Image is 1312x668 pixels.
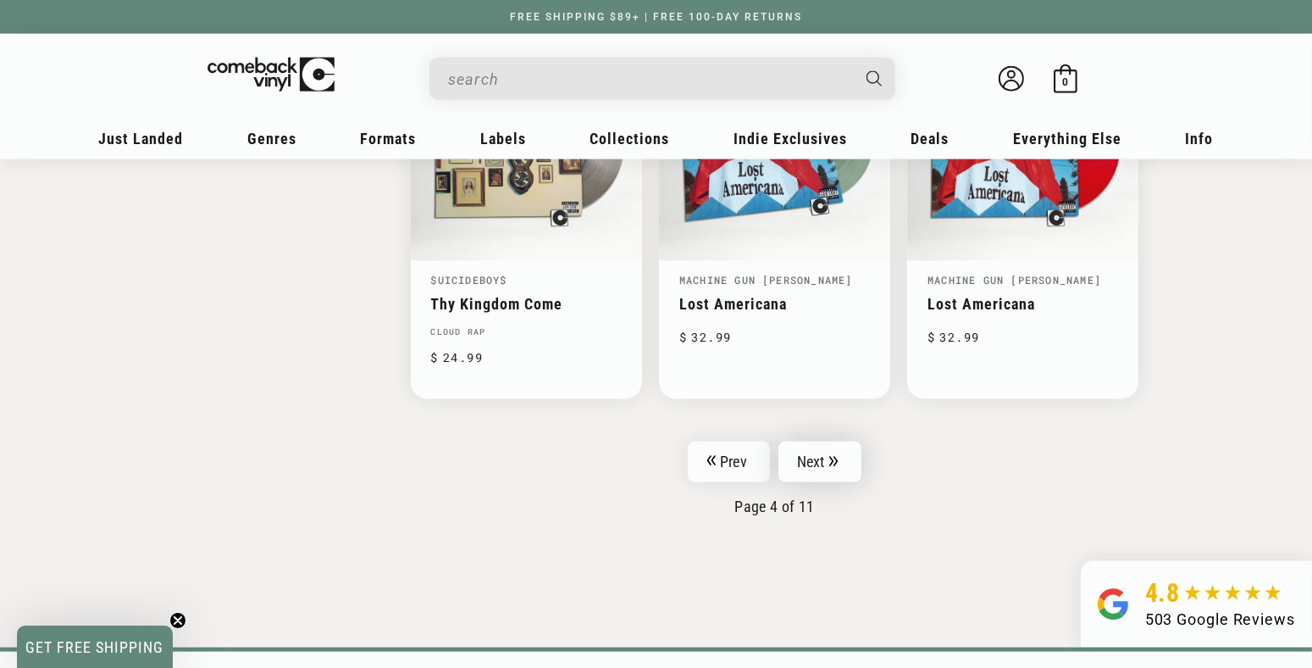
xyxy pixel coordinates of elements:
a: $uicideboy$ [431,273,507,287]
img: star5.svg [1184,585,1282,602]
span: Genres [247,130,296,148]
div: 503 Google Reviews [1145,608,1295,631]
a: FREE SHIPPING $89+ | FREE 100-DAY RETURNS [493,11,819,23]
span: Formats [361,130,417,148]
nav: Pagination [411,442,1139,515]
span: 0 [1062,76,1068,89]
div: Search [429,58,895,100]
a: Prev [688,442,770,482]
a: 4.8 503 Google Reviews [1081,561,1312,648]
span: Labels [480,130,526,148]
span: Collections [590,130,670,148]
a: Lost Americana [927,295,1118,313]
img: Group.svg [1098,578,1128,631]
div: GET FREE SHIPPINGClose teaser [17,626,173,668]
span: GET FREE SHIPPING [26,638,164,656]
a: Machine Gun [PERSON_NAME] [927,273,1101,287]
a: Lost Americana [679,295,870,313]
span: Everything Else [1013,130,1121,148]
button: Search [851,58,897,100]
button: Close teaser [169,612,186,629]
span: Deals [911,130,949,148]
span: 4.8 [1145,578,1180,608]
span: Indie Exclusives [734,130,847,148]
a: Thy Kingdom Come [431,295,622,313]
a: Machine Gun [PERSON_NAME] [679,273,853,287]
a: Next [778,442,861,482]
span: Info [1186,130,1214,148]
span: Just Landed [99,130,184,148]
p: Page 4 of 11 [411,498,1139,515]
input: When autocomplete results are available use up and down arrows to review and enter to select [448,62,850,97]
